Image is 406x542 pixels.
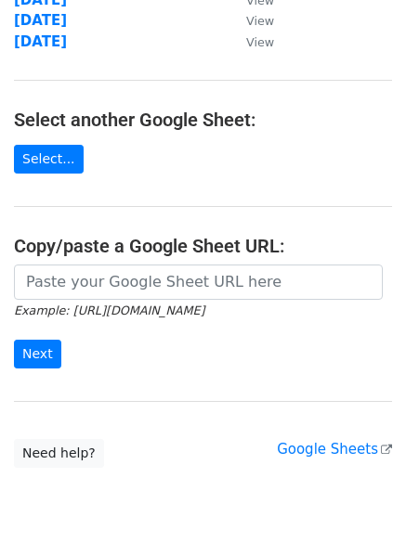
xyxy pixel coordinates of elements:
[313,453,406,542] iframe: Chat Widget
[14,265,383,300] input: Paste your Google Sheet URL here
[228,12,274,29] a: View
[14,235,392,257] h4: Copy/paste a Google Sheet URL:
[14,303,204,317] small: Example: [URL][DOMAIN_NAME]
[14,439,104,468] a: Need help?
[14,33,67,50] a: [DATE]
[277,441,392,458] a: Google Sheets
[228,33,274,50] a: View
[14,145,84,174] a: Select...
[246,14,274,28] small: View
[246,35,274,49] small: View
[14,109,392,131] h4: Select another Google Sheet:
[14,12,67,29] a: [DATE]
[14,340,61,368] input: Next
